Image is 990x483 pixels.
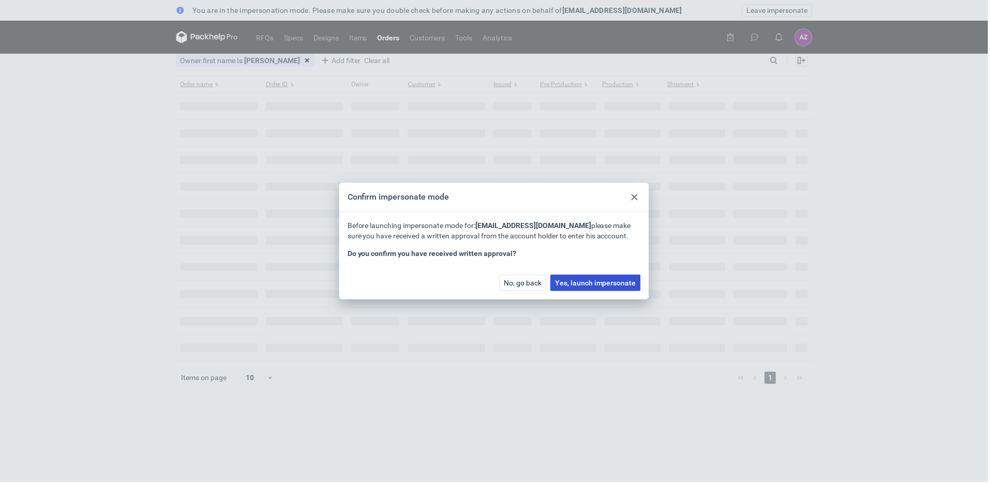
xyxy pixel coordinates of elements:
strong: Do you confirm you have received written approval? [348,250,517,258]
button: No, go back [500,275,547,292]
p: Before launching impersonate mode for: please make sure you have received a written approval from... [348,221,642,241]
span: Yes, launch impersonate [556,280,637,287]
strong: [EMAIL_ADDRESS][DOMAIN_NAME] [476,222,592,230]
div: Confirm impersonate mode [348,192,450,203]
span: No, go back [505,280,543,287]
button: Yes, launch impersonate [551,275,642,292]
